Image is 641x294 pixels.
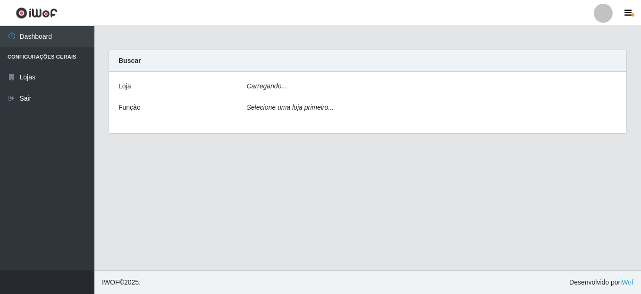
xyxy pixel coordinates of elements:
[118,81,131,91] label: Loja
[16,7,58,19] img: CoreUI Logo
[620,278,633,286] a: iWof
[118,103,141,112] label: Função
[247,82,287,90] i: Carregando...
[247,104,334,111] i: Selecione uma loja primeiro...
[569,277,633,287] span: Desenvolvido por
[102,277,141,287] span: © 2025 .
[102,278,119,286] span: IWOF
[118,57,141,64] strong: Buscar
